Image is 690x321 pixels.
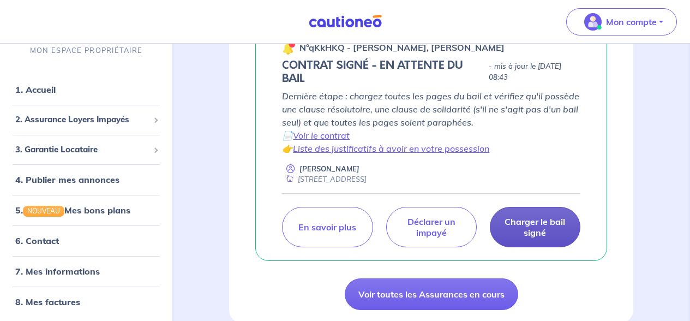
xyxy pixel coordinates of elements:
[15,205,130,216] a: 5.NOUVEAUMes bons plans
[4,199,168,221] div: 5.NOUVEAUMes bons plans
[282,207,373,247] a: En savoir plus
[490,207,580,247] a: Charger le bail signé
[293,143,489,154] a: Liste des justificatifs à avoir en votre possession
[4,79,168,100] div: 1. Accueil
[606,15,657,28] p: Mon compte
[282,90,580,155] p: Dernière étape : chargez toutes les pages du bail et vérifiez qu'il possède une clause résolutoir...
[15,84,56,95] a: 1. Accueil
[304,15,386,28] img: Cautioneo
[293,130,350,141] a: Voir le contrat
[489,61,580,83] p: - mis à jour le [DATE] 08:43
[299,164,359,174] p: [PERSON_NAME]
[298,222,356,233] p: En savoir plus
[30,45,142,56] p: MON ESPACE PROPRIÉTAIRE
[282,59,484,85] h5: CONTRAT SIGNÉ - EN ATTENTE DU BAIL
[299,41,505,54] p: n°qKkHKQ - [PERSON_NAME], [PERSON_NAME]
[4,139,168,160] div: 3. Garantie Locataire
[15,114,149,126] span: 2. Assurance Loyers Impayés
[400,216,463,238] p: Déclarer un impayé
[4,169,168,191] div: 4. Publier mes annonces
[4,230,168,252] div: 6. Contact
[15,296,80,307] a: 8. Mes factures
[345,278,518,310] a: Voir toutes les Assurances en cours
[584,13,602,31] img: illu_account_valid_menu.svg
[15,235,59,246] a: 6. Contact
[503,216,567,238] p: Charger le bail signé
[15,174,119,185] a: 4. Publier mes annonces
[4,291,168,313] div: 8. Mes factures
[282,41,295,55] img: 🔔
[566,8,677,35] button: illu_account_valid_menu.svgMon compte
[15,266,100,277] a: 7. Mes informations
[4,109,168,130] div: 2. Assurance Loyers Impayés
[4,260,168,282] div: 7. Mes informations
[15,143,149,156] span: 3. Garantie Locataire
[282,174,367,185] div: [STREET_ADDRESS]
[282,59,580,85] div: state: CONTRACT-SIGNED, Context: LESS-THAN-20-DAYS,NO-CERTIFICATE,RELATIONSHIP,LESSOR-DOCUMENTS
[386,207,477,247] a: Déclarer un impayé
